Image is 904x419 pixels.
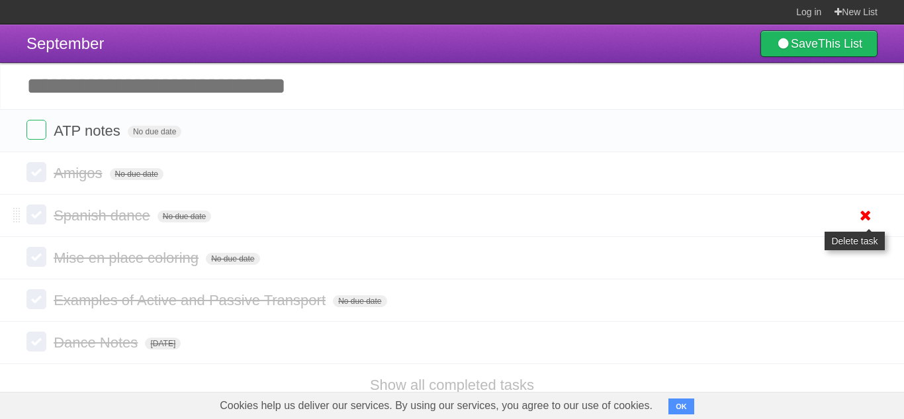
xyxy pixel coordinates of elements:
span: No due date [128,126,181,138]
span: Dance Notes [54,334,141,351]
span: No due date [206,253,259,265]
span: No due date [110,168,163,180]
span: September [26,34,104,52]
a: Show all completed tasks [370,377,534,393]
label: Done [26,247,46,267]
label: Done [26,289,46,309]
a: SaveThis List [760,30,878,57]
span: Cookies help us deliver our services. By using our services, you agree to our use of cookies. [206,393,666,419]
label: Done [26,205,46,224]
span: No due date [333,295,386,307]
span: Amigos [54,165,105,181]
button: OK [668,398,694,414]
span: Spanish dance [54,207,154,224]
label: Done [26,332,46,351]
span: Examples of Active and Passive Transport [54,292,329,308]
span: No due date [158,210,211,222]
span: ATP notes [54,122,124,139]
label: Done [26,120,46,140]
span: Mise en place coloring [54,250,202,266]
label: Done [26,162,46,182]
span: [DATE] [145,338,181,349]
b: This List [818,37,862,50]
